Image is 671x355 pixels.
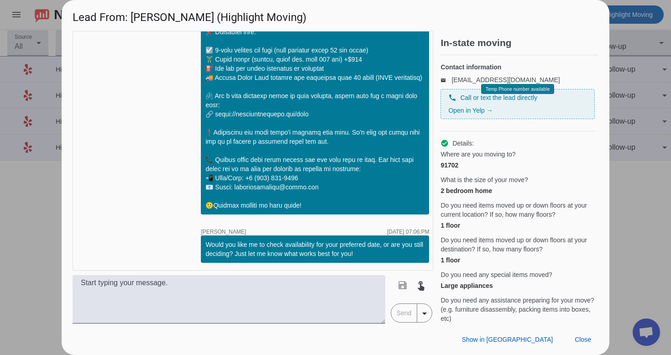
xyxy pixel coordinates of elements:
mat-icon: touch_app [415,280,426,291]
div: Would you like me to check availability for your preferred date, or are you still deciding? Just ... [205,240,425,258]
h2: In-state moving [440,38,598,47]
span: Call or text the lead directly [460,93,537,102]
a: Open in Yelp → [448,107,493,114]
div: Large appliances [440,281,595,290]
span: Close [575,336,591,343]
span: Where are you moving to? [440,150,515,159]
span: Do you need any special items moved? [440,270,552,279]
div: 2 bedroom home [440,186,595,195]
div: 91702 [440,161,595,170]
span: Show in [GEOGRAPHIC_DATA] [462,336,553,343]
a: [EMAIL_ADDRESS][DOMAIN_NAME] [451,76,560,84]
span: Do you need items moved up or down floors at your current location? If so, how many floors? [440,201,595,219]
div: 1 floor [440,221,595,230]
button: Show in [GEOGRAPHIC_DATA] [455,331,560,348]
span: Details: [452,139,474,148]
mat-icon: phone [448,94,456,102]
mat-icon: email [440,78,451,82]
div: [DATE] 07:06:PM [387,229,429,235]
span: Temp Phone number available [486,87,550,92]
mat-icon: arrow_drop_down [419,308,430,319]
mat-icon: check_circle [440,139,449,147]
span: [PERSON_NAME] [201,229,246,235]
h4: Contact information [440,63,595,72]
span: What is the size of your move? [440,175,528,184]
span: Do you need any assistance preparing for your move? (e.g. furniture disassembly, packing items in... [440,296,595,323]
span: Do you need items moved up or down floors at your destination? If so, how many floors? [440,235,595,254]
button: Close [567,331,598,348]
div: 1 floor [440,256,595,265]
